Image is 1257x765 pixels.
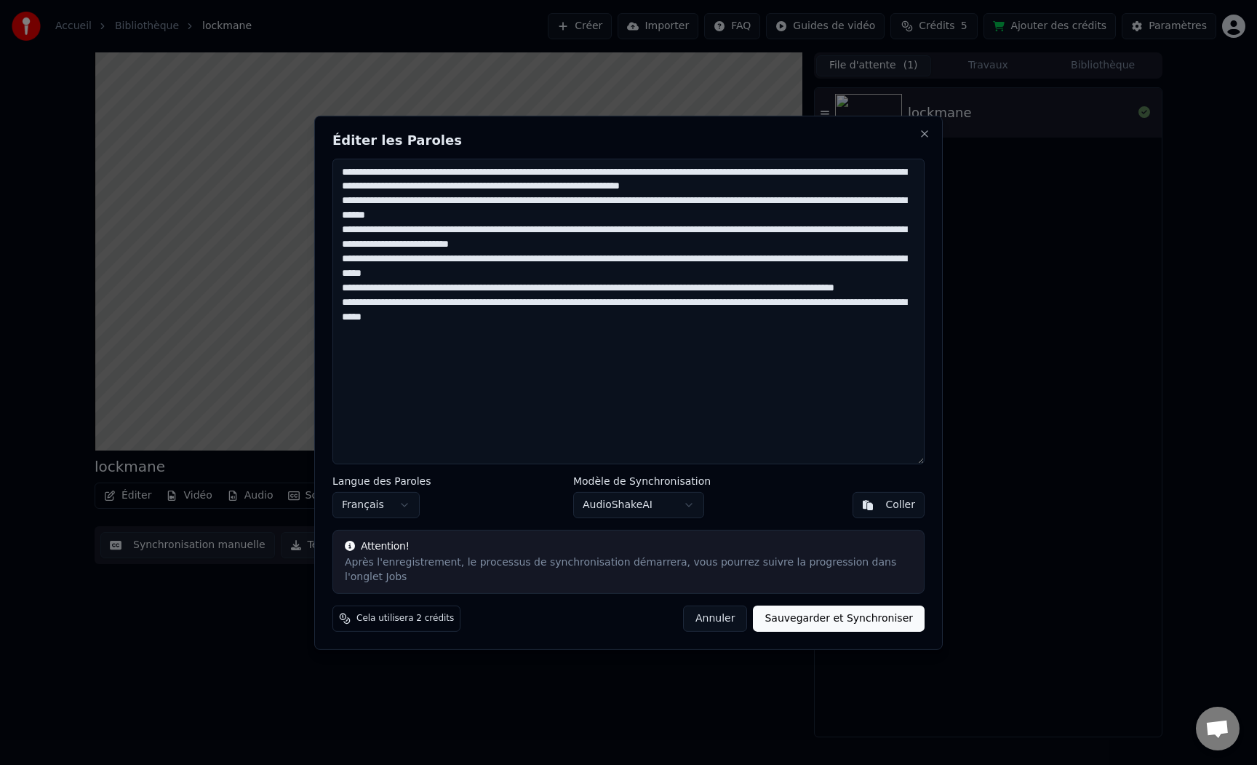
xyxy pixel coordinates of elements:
button: Sauvegarder et Synchroniser [753,606,925,632]
button: Coller [853,492,925,518]
label: Langue des Paroles [332,476,431,486]
div: Après l'enregistrement, le processus de synchronisation démarrera, vous pourrez suivre la progres... [345,555,912,584]
h2: Éditer les Paroles [332,133,925,146]
button: Annuler [683,606,747,632]
label: Modèle de Synchronisation [573,476,711,486]
span: Cela utilisera 2 crédits [356,613,454,625]
div: Attention! [345,539,912,554]
div: Coller [885,498,915,512]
